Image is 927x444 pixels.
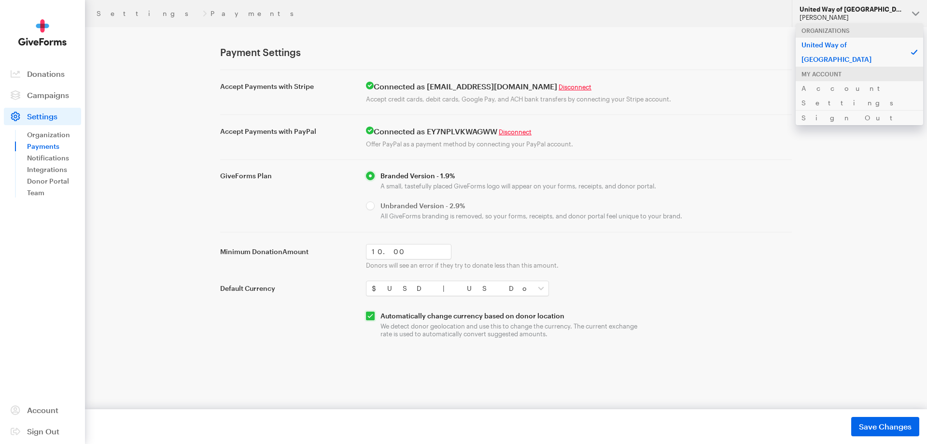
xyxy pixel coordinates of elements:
[27,90,69,100] span: Campaigns
[366,140,792,148] p: Offer PayPal as a payment method by connecting your PayPal account.
[4,108,81,125] a: Settings
[97,10,199,17] a: Settings
[796,23,923,38] div: Organizations
[796,37,923,67] p: United Way of [GEOGRAPHIC_DATA]
[18,19,67,46] img: GiveForms
[27,164,81,175] a: Integrations
[27,152,81,164] a: Notifications
[366,82,792,91] h4: Connected as [EMAIL_ADDRESS][DOMAIN_NAME]
[4,65,81,83] a: Donations
[282,247,309,256] span: Amount
[220,284,354,293] label: Default Currency
[366,95,792,103] p: Accept credit cards, debit cards, Google Pay, and ACH bank transfers by connecting your Stripe ac...
[366,244,451,259] input: 0.00
[27,112,57,121] span: Settings
[220,46,792,58] h1: Payment Settings
[27,187,81,199] a: Team
[27,129,81,141] a: Organization
[220,172,354,180] label: GiveForms Plan
[559,83,591,91] a: Disconnect
[4,86,81,104] a: Campaigns
[499,128,532,136] a: Disconnect
[27,69,65,78] span: Donations
[800,14,904,22] div: [PERSON_NAME]
[366,127,792,136] h4: Connected as EY7NPLVKWAGWW
[220,127,354,136] label: Accept Payments with PayPal
[796,110,923,125] a: Sign Out
[366,261,792,269] p: Donors will see an error if they try to donate less than this amount.
[796,67,923,81] div: My Account
[27,175,81,187] a: Donor Portal
[800,5,904,14] div: United Way of [GEOGRAPHIC_DATA]
[220,82,354,91] label: Accept Payments with Stripe
[796,81,923,110] a: Account Settings
[27,141,81,152] a: Payments
[220,247,354,256] label: Minimum Donation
